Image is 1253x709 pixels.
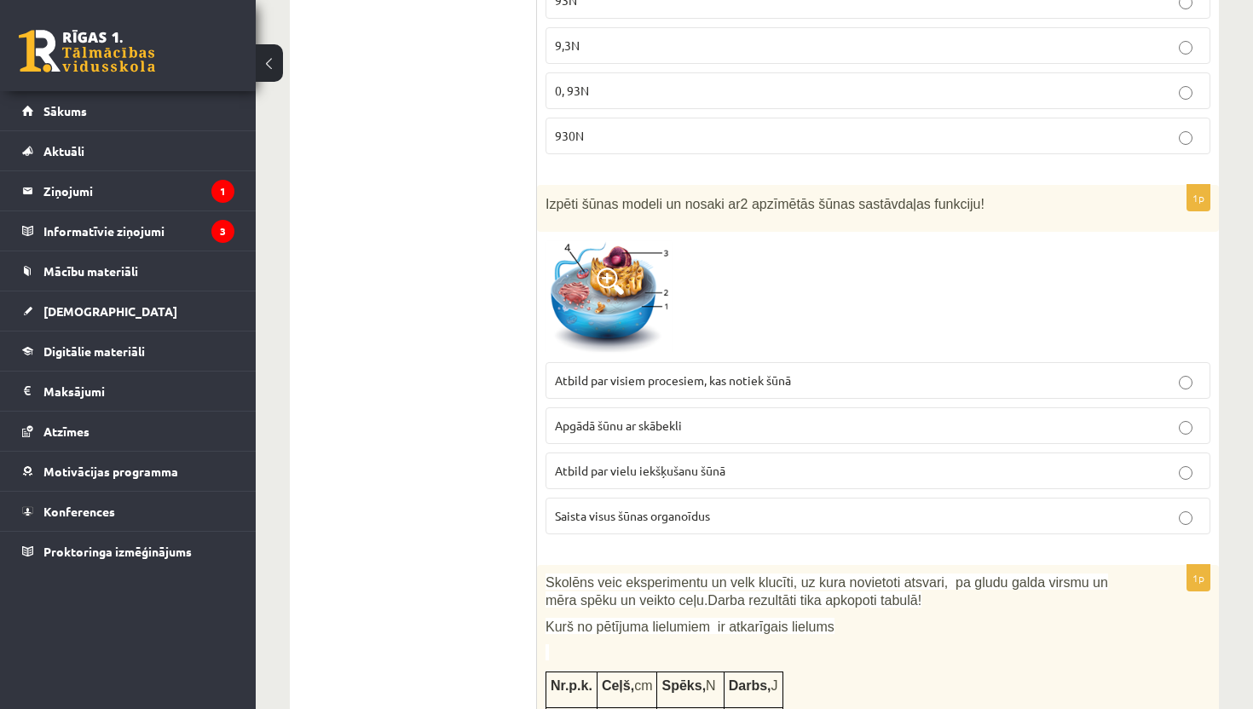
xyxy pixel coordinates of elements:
a: Ziņojumi1 [22,171,234,210]
a: Mācību materiāli [22,251,234,291]
legend: Informatīvie ziņojumi [43,211,234,251]
span: Saista visus šūnas organoīdus [555,508,710,523]
span: [DEMOGRAPHIC_DATA] [43,303,177,319]
span: Atbild par vielu iekšķušanu šūnā [555,463,725,478]
a: Konferences [22,492,234,531]
a: Proktoringa izmēģinājums [22,532,234,571]
a: Rīgas 1. Tālmācības vidusskola [19,30,155,72]
a: Sākums [22,91,234,130]
a: Motivācijas programma [22,452,234,491]
a: Maksājumi [22,372,234,411]
input: Saista visus šūnas organoīdus [1179,511,1192,525]
span: Apgādā šūnu ar skābekli [555,418,682,433]
span: Atzīmes [43,424,89,439]
a: Atzīmes [22,412,234,451]
span: Aktuāli [43,143,84,159]
a: Aktuāli [22,131,234,170]
input: 930N [1179,131,1192,145]
p: 1p [1187,564,1210,591]
span: Ceļš, [602,678,634,693]
legend: Ziņojumi [43,171,234,210]
span: Spēks, [661,678,706,693]
p: 1p [1187,184,1210,211]
span: Darbs, [729,678,771,693]
input: Atbild par vielu iekšķušanu šūnā [1179,466,1192,480]
span: Kurš no pētījuma lielumiem ir atkarīgais lielums [546,620,834,634]
span: N [706,678,716,693]
span: Konferences [43,504,115,519]
span: Nr.p.k. [551,678,592,693]
i: 1 [211,180,234,203]
span: Motivācijas programma [43,464,178,479]
span: 930N [555,128,584,143]
i: 3 [211,220,234,243]
a: Digitālie materiāli [22,331,234,371]
legend: Maksājumi [43,372,234,411]
input: Apgādā šūnu ar skābekli [1179,421,1192,435]
input: 9,3N [1179,41,1192,55]
span: 9,3N [555,37,580,53]
span: Atbild par visiem procesiem, kas notiek šūnā [555,372,791,388]
span: cm [634,678,652,693]
span: Proktoringa izmēģinājums [43,544,192,559]
span: Izpēti šūnas modeli un nosaki ar [546,197,741,211]
img: 1.png [546,240,673,354]
span: Digitālie materiāli [43,343,145,359]
a: [DEMOGRAPHIC_DATA] [22,291,234,331]
span: 2 apzīmētās šūnas sastāvdaļas funkciju! [741,197,984,211]
span: 0, 93N [555,83,589,98]
span: Darba rezultāti tika apkopoti tabulā! [707,593,921,608]
span: Skolēns veic eksperimentu un velk klucīti, uz kura novietoti atsvari, pa gludu galda virsmu un mē... [546,575,1108,608]
span: Mācību materiāli [43,263,138,279]
a: Informatīvie ziņojumi3 [22,211,234,251]
span: Sākums [43,103,87,118]
span: J [771,678,778,693]
input: Atbild par visiem procesiem, kas notiek šūnā [1179,376,1192,389]
input: 0, 93N [1179,86,1192,100]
